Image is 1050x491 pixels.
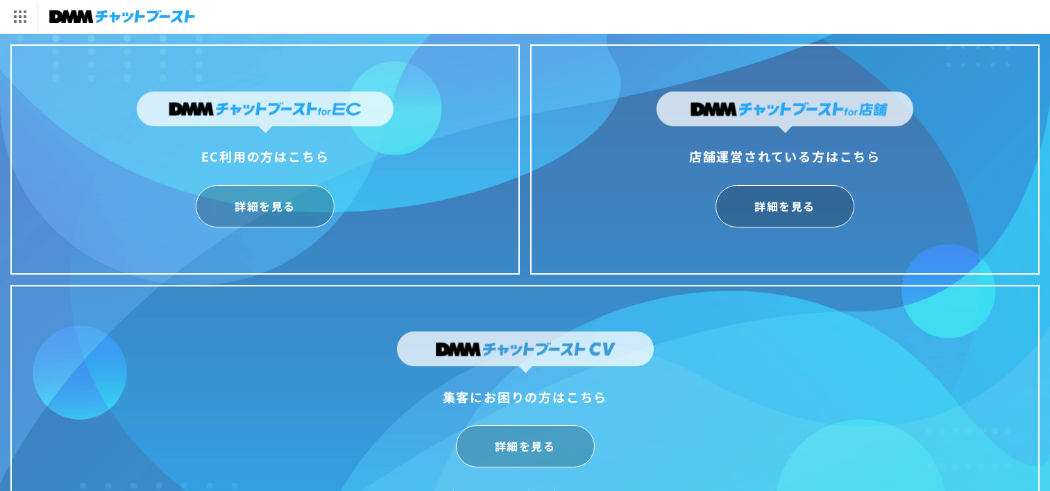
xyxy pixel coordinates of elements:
[456,425,595,467] a: 詳細を見る
[715,185,854,227] a: 詳細を見る
[397,386,654,408] div: 集客にお困りの方はこちら
[2,2,37,31] img: サービス
[196,185,335,227] a: 詳細を見る
[137,145,393,167] div: EC利用の方はこちら
[49,7,195,26] img: チャットブースト
[137,92,393,133] img: DMMチャットブーストforEC
[657,145,913,167] div: 店舗運営されている方はこちら
[657,92,913,133] img: DMMチャットブーストfor店舗
[397,331,654,373] img: DMMチャットブーストCV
